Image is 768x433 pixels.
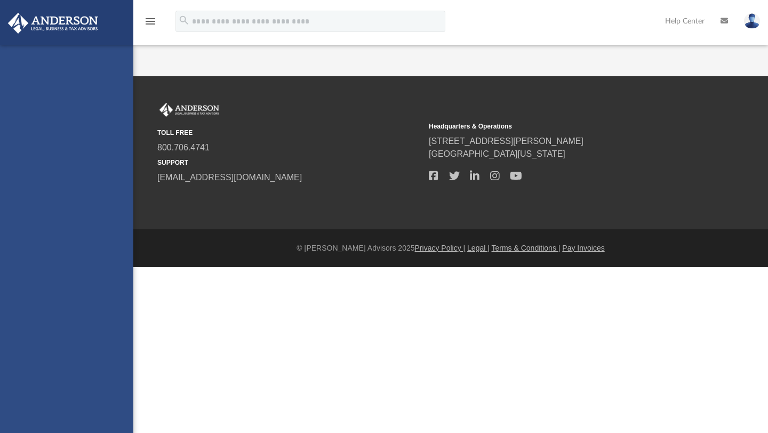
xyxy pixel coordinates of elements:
[492,244,561,252] a: Terms & Conditions |
[178,14,190,26] i: search
[429,122,693,131] small: Headquarters & Operations
[133,243,768,254] div: © [PERSON_NAME] Advisors 2025
[429,137,583,146] a: [STREET_ADDRESS][PERSON_NAME]
[157,173,302,182] a: [EMAIL_ADDRESS][DOMAIN_NAME]
[562,244,604,252] a: Pay Invoices
[744,13,760,29] img: User Pic
[467,244,490,252] a: Legal |
[144,20,157,28] a: menu
[157,143,210,152] a: 800.706.4741
[5,13,101,34] img: Anderson Advisors Platinum Portal
[157,103,221,117] img: Anderson Advisors Platinum Portal
[144,15,157,28] i: menu
[415,244,466,252] a: Privacy Policy |
[429,149,565,158] a: [GEOGRAPHIC_DATA][US_STATE]
[157,158,421,167] small: SUPPORT
[157,128,421,138] small: TOLL FREE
